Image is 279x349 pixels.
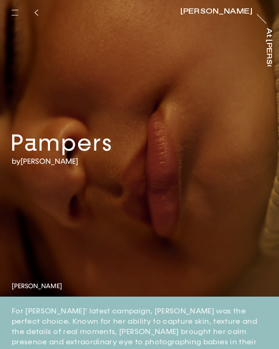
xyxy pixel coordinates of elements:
[263,28,272,66] a: At [PERSON_NAME]
[21,156,78,167] a: [PERSON_NAME]
[180,8,252,17] a: [PERSON_NAME]
[265,28,272,112] div: At [PERSON_NAME]
[12,281,62,291] a: [PERSON_NAME]
[12,156,21,167] span: by
[10,130,113,156] h2: Pampers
